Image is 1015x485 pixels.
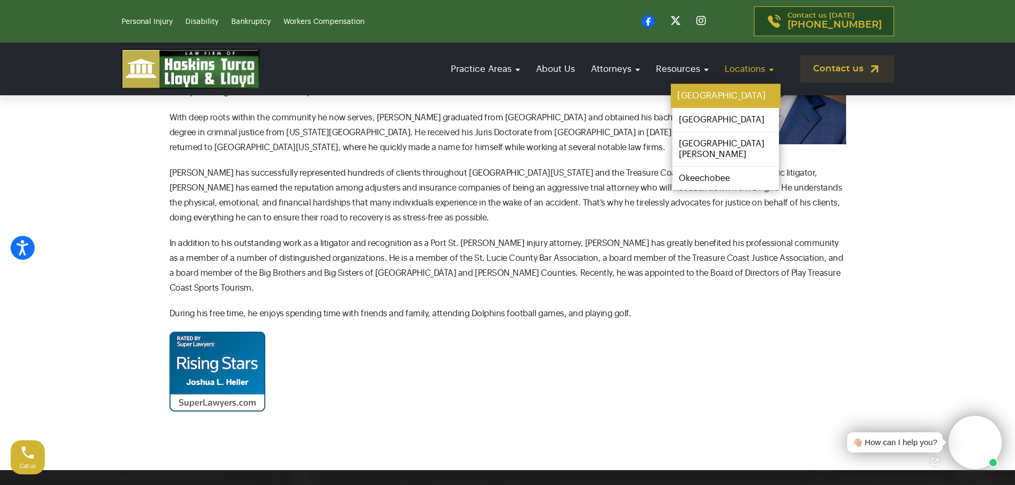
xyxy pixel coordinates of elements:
a: Attorneys [586,54,645,84]
a: Contact us [800,55,894,83]
a: Locations [719,54,779,84]
a: Workers Compensation [283,18,364,26]
p: In addition to his outstanding work as a litigator and recognition as a Port St. [PERSON_NAME] in... [169,236,846,295]
span: [PHONE_NUMBER] [787,20,882,30]
a: Bankruptcy [231,18,271,26]
p: [PERSON_NAME] has successfully represented hundreds of clients throughout [GEOGRAPHIC_DATA][US_ST... [169,166,846,225]
img: logo [121,49,260,89]
a: Disability [185,18,218,26]
p: With deep roots within the community he now serves, [PERSON_NAME] graduated from [GEOGRAPHIC_DATA... [169,110,846,155]
a: Contact us [DATE][PHONE_NUMBER] [754,6,894,36]
div: 👋🏼 How can I help you? [852,437,937,449]
span: Call us [20,463,36,469]
img: SuperLawyers Rising Stars Joshua L. Heller [169,332,329,412]
a: Practice Areas [445,54,525,84]
a: [GEOGRAPHIC_DATA] [672,108,779,131]
p: Contact us [DATE] [787,12,882,30]
a: Okeechobee [672,167,779,190]
a: Open chat [924,450,946,473]
a: Personal Injury [121,18,173,26]
p: During his free time, he enjoys spending time with friends and family, attending Dolphins footbal... [169,306,846,321]
a: Resources [651,54,714,84]
a: [GEOGRAPHIC_DATA] [671,84,781,108]
a: [GEOGRAPHIC_DATA][PERSON_NAME] [672,132,779,166]
a: About Us [531,54,580,84]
